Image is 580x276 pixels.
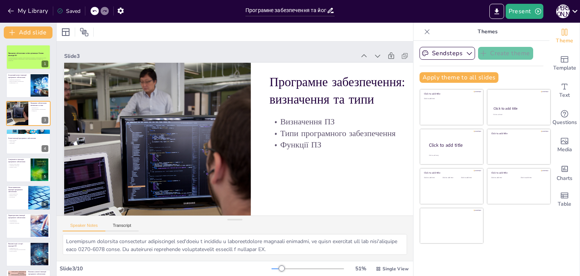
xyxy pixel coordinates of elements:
div: Click to add text [493,114,543,116]
p: Розвиток систем [8,166,28,168]
p: Конференція НАТО [8,82,28,83]
div: 4 [42,145,48,152]
div: https://cdn.sendsteps.com/images/slides/2025_04_09_02_20-tdwP5zWPVvH7FDqI.jpegУмови виникнення ін... [6,185,51,210]
p: Спеціальність інженерія програмного забезпечення [8,158,28,163]
div: Програмне забезпечення та його різновиди: Основи інженерії ПЗУ цій презентації ми розглянемо осно... [6,45,51,70]
p: Етапи інженерії програмного забезпечення [8,138,48,140]
div: 51 % [352,265,370,272]
p: Криза програмного забезпечення [8,81,28,82]
p: Об'єктно-орієнтоване програмування [8,249,28,251]
div: 7 [42,229,48,236]
div: Change the overall theme [549,23,580,50]
p: Тестування [8,143,48,144]
button: Speaker Notes [63,223,105,231]
p: Нові методи [8,196,26,198]
p: Навички проектування [8,163,28,165]
div: 7 [6,213,51,238]
p: Визначення ПЗ [270,116,419,127]
p: Програмне забезпечення: визначення та типи [31,102,48,106]
div: Add ready made slides [549,50,580,77]
p: Характеристики інженерії програмного забезпечення [8,215,28,219]
p: Кризові ситуації [8,195,26,196]
div: Click to add text [443,177,460,179]
div: Click to add title [429,142,477,148]
input: Insert title [245,5,327,16]
p: Управління проектами [8,222,28,224]
div: 5 [42,173,48,180]
div: Click to add title [491,171,545,174]
p: Визначення ПЗ [31,107,48,109]
p: Функції ПЗ [31,110,48,112]
div: Click to add text [424,177,441,179]
span: Charts [557,174,572,183]
p: Функції ПЗ [270,139,419,151]
div: 2 [42,89,48,96]
button: Create theme [478,47,533,60]
div: Add text boxes [549,77,580,104]
span: Text [559,91,570,99]
p: Систематичність [8,220,28,221]
p: Важливі події в історії інженерії ПЗ [8,243,28,247]
p: Комп'ютерний бум [8,194,26,195]
div: Click to add text [491,177,515,179]
p: Структурованість [8,221,28,223]
p: Типи програмного забезпечення [31,109,48,110]
div: Slide 3 [64,53,356,60]
strong: Програмне забезпечення та його різновиди: Основи інженерії ПЗ [8,53,43,57]
div: Click to add text [521,177,545,179]
div: 6 [42,201,48,208]
div: Click to add text [461,177,478,179]
div: https://cdn.sendsteps.com/images/slides/2025_04_09_02_20-Mfd2Ogv-ZCFA2q80.jpegЕтапи інженерії про... [6,129,51,154]
p: Гнучка розробка [8,250,28,252]
div: Get real-time input from your audience [549,104,580,132]
div: Click to add title [494,106,544,111]
button: Sendsteps [420,47,475,60]
div: Add charts and graphs [549,159,580,186]
button: Present [506,4,543,19]
div: https://cdn.sendsteps.com/images/slides/2025_04_09_02_20-rqT2I-Z0wqY57bWe.jpegІсторичний аспект і... [6,73,51,98]
span: Table [558,200,571,208]
p: У цій презентації ми розглянемо основи інженерії програмного забезпечення, її історію, різновиди ... [8,57,48,61]
span: Questions [552,118,577,127]
div: Click to add title [424,171,478,174]
div: Saved [57,8,80,15]
button: Transcript [105,223,139,231]
p: Themes [433,23,542,41]
div: Click to add title [491,132,545,135]
p: Виклики сучасної інженерії програмного забезпечення [28,271,48,275]
p: Конференція НАТО [8,248,28,249]
div: https://cdn.sendsteps.com/images/slides/2025_04_09_02_20-akucxefwohFaDX6U.jpegПрограмне забезпече... [6,101,51,126]
textarea: Розуміння визначення програмного забезпечення є ключовим для інженерії ПЗ, оскільки воно формує о... [63,234,407,255]
div: 3 [42,117,48,124]
p: Аналіз вимог [8,141,48,143]
div: Layout [60,26,72,38]
p: Етапи розробки [8,140,48,141]
span: Theme [556,37,573,45]
div: Click to add text [424,98,478,100]
p: Виникнення інженерії ПЗ [8,79,28,81]
div: 8 [42,257,48,264]
span: Single View [383,266,409,272]
div: Click to add title [424,92,478,95]
button: Apply theme to all slides [420,72,498,83]
div: 8 [6,242,51,267]
button: Export to PowerPoint [489,4,504,19]
div: Slide 3 / 10 [60,265,271,272]
div: М [PERSON_NAME] [556,5,570,18]
div: Click to add body [429,154,477,156]
div: 1 [42,60,48,67]
p: Умови виникнення інженерії програмного забезпечення [8,186,26,193]
div: Add images, graphics, shapes or video [549,132,580,159]
div: https://cdn.sendsteps.com/images/slides/2025_04_09_02_20--ExdVa-UpxtmXFoB.webpСпеціальність інжен... [6,157,51,182]
p: Типи програмного забезпечення [270,127,419,139]
button: My Library [6,5,51,17]
p: Історичний аспект інженерії програмного забезпечення [8,74,28,78]
p: Управління проектами [8,165,28,166]
button: Add slide [4,26,52,39]
button: М [PERSON_NAME] [556,4,570,19]
span: Media [557,146,572,154]
span: Position [80,28,89,37]
div: Add a table [549,186,580,213]
p: Програмне забезпечення: визначення та типи [270,73,419,108]
span: Template [553,64,576,72]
